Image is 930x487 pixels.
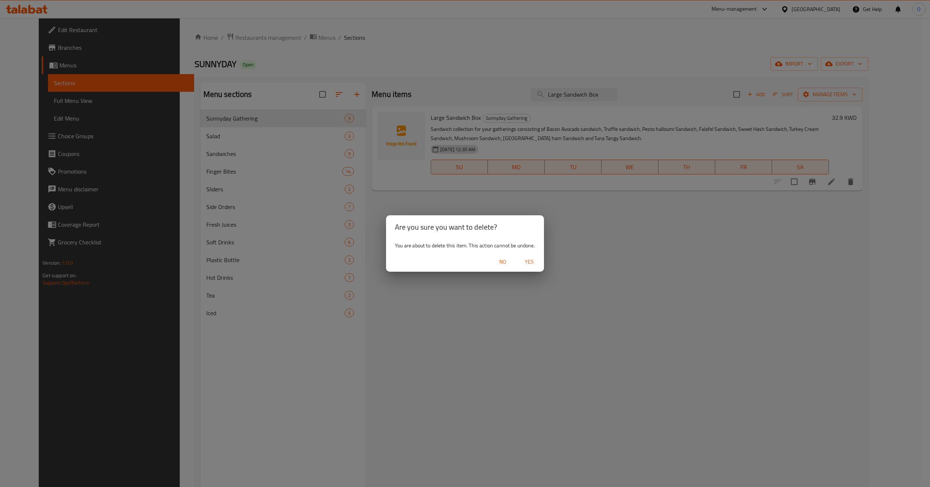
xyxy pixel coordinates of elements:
button: No [491,255,514,269]
span: Yes [520,257,538,267]
span: No [494,257,512,267]
h2: Are you sure you want to delete? [395,221,535,233]
div: You are about to delete this item. This action cannot be undone. [386,239,544,252]
button: Yes [517,255,541,269]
